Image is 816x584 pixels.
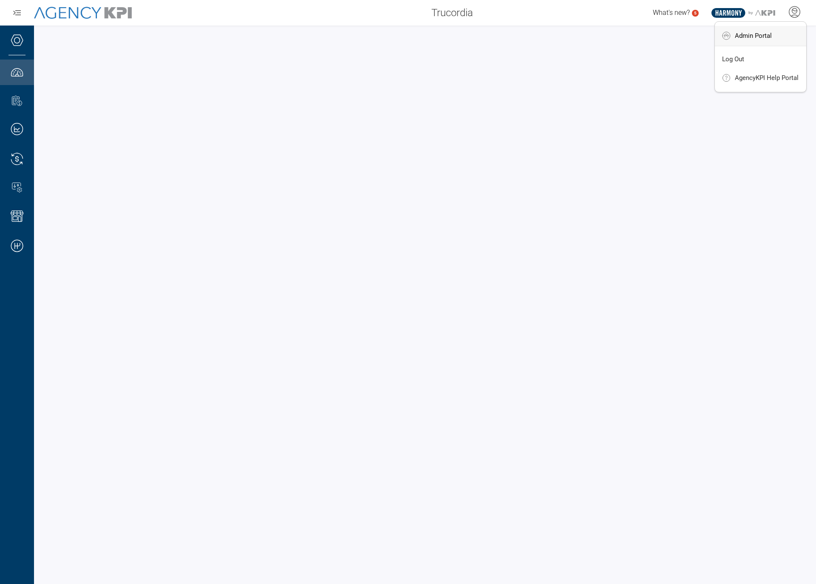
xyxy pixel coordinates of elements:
span: What's new? [653,9,690,17]
span: Admin Portal [735,32,772,39]
span: AgencyKPI Help Portal [735,74,799,81]
text: 5 [694,11,697,15]
span: Log Out [722,56,744,63]
a: 5 [692,10,699,17]
img: AgencyKPI [34,7,132,19]
span: Trucordia [431,5,473,20]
